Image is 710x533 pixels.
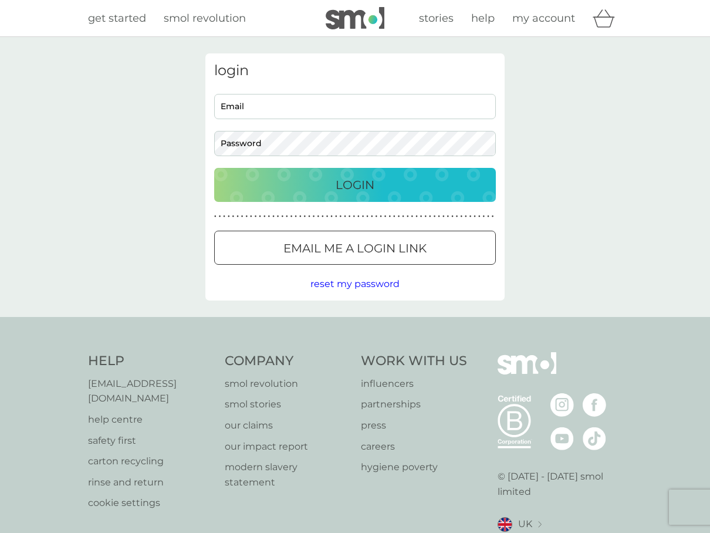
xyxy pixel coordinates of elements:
[438,214,440,220] p: ●
[492,214,494,220] p: ●
[310,278,400,289] span: reset my password
[164,10,246,27] a: smol revolution
[250,214,252,220] p: ●
[361,376,467,392] a: influencers
[322,214,324,220] p: ●
[361,460,467,475] a: hygiene poverty
[398,214,400,220] p: ●
[88,433,213,448] a: safety first
[225,460,350,490] a: modern slavery statement
[88,352,213,370] h4: Help
[376,214,378,220] p: ●
[420,214,422,220] p: ●
[384,214,387,220] p: ●
[550,427,574,450] img: visit the smol Youtube page
[583,427,606,450] img: visit the smol Tiktok page
[583,393,606,417] img: visit the smol Facebook page
[277,214,279,220] p: ●
[498,352,556,392] img: smol
[362,214,364,220] p: ●
[550,393,574,417] img: visit the smol Instagram page
[419,10,454,27] a: stories
[283,239,427,258] p: Email me a login link
[388,214,391,220] p: ●
[268,214,271,220] p: ●
[313,214,315,220] p: ●
[286,214,288,220] p: ●
[419,12,454,25] span: stories
[263,214,266,220] p: ●
[442,214,445,220] p: ●
[88,475,213,490] a: rinse and return
[304,214,306,220] p: ●
[465,214,467,220] p: ●
[366,214,368,220] p: ●
[478,214,481,220] p: ●
[361,397,467,412] p: partnerships
[407,214,409,220] p: ●
[164,12,246,25] span: smol revolution
[487,214,489,220] p: ●
[353,214,355,220] p: ●
[88,10,146,27] a: get started
[88,376,213,406] a: [EMAIL_ADDRESS][DOMAIN_NAME]
[335,214,337,220] p: ●
[88,12,146,25] span: get started
[295,214,297,220] p: ●
[225,418,350,433] a: our claims
[483,214,485,220] p: ●
[88,454,213,469] a: carton recycling
[336,176,374,194] p: Login
[434,214,436,220] p: ●
[241,214,244,220] p: ●
[214,214,217,220] p: ●
[225,352,350,370] h4: Company
[471,10,495,27] a: help
[498,469,623,499] p: © [DATE] - [DATE] smol limited
[380,214,382,220] p: ●
[232,214,235,220] p: ●
[236,214,239,220] p: ●
[88,412,213,427] a: help centre
[281,214,283,220] p: ●
[214,168,496,202] button: Login
[225,439,350,454] a: our impact report
[310,276,400,292] button: reset my password
[214,231,496,265] button: Email me a login link
[460,214,462,220] p: ●
[225,376,350,392] a: smol revolution
[361,352,467,370] h4: Work With Us
[393,214,395,220] p: ●
[593,6,622,30] div: basket
[326,7,384,29] img: smol
[512,12,575,25] span: my account
[330,214,333,220] p: ●
[471,12,495,25] span: help
[228,214,230,220] p: ●
[411,214,414,220] p: ●
[512,10,575,27] a: my account
[538,521,542,528] img: select a new location
[361,418,467,433] a: press
[361,439,467,454] p: careers
[225,397,350,412] p: smol stories
[299,214,302,220] p: ●
[518,517,532,532] span: UK
[469,214,472,220] p: ●
[451,214,454,220] p: ●
[357,214,360,220] p: ●
[456,214,458,220] p: ●
[214,62,496,79] h3: login
[259,214,261,220] p: ●
[429,214,431,220] p: ●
